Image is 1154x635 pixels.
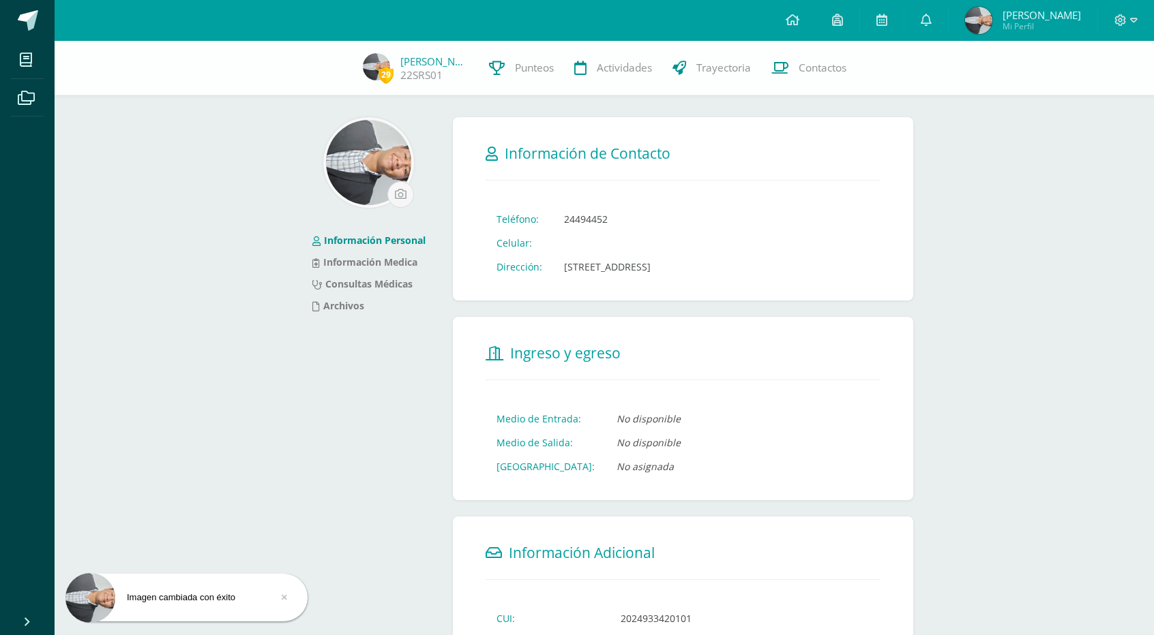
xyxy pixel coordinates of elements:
[486,606,610,630] td: CUI:
[662,41,761,95] a: Trayectoria
[553,255,662,279] td: [STREET_ADDRESS]
[363,53,390,80] img: 35192d7430e2f8764a67b52301501797.png
[617,412,681,425] i: No disponible
[486,407,606,431] td: Medio de Entrada:
[486,454,606,478] td: [GEOGRAPHIC_DATA]:
[761,41,857,95] a: Contactos
[312,234,426,247] a: Información Personal
[312,299,364,312] a: Archivos
[617,460,674,473] i: No asignada
[486,431,606,454] td: Medio de Salida:
[326,120,411,205] img: ef4e3b26a69af7fc73e91bfd462d4ae9.png
[479,41,564,95] a: Punteos
[486,207,553,231] td: Teléfono:
[486,255,553,279] td: Dirección:
[553,207,662,231] td: 24494452
[696,61,751,75] span: Trayectoria
[486,231,553,255] td: Celular:
[65,591,308,604] div: Imagen cambiada con éxito
[965,7,992,34] img: 35192d7430e2f8764a67b52301501797.png
[597,61,652,75] span: Actividades
[617,436,681,449] i: No disponible
[509,543,655,562] span: Información Adicional
[400,55,469,68] a: [PERSON_NAME]
[312,255,417,268] a: Información Medica
[610,606,868,630] td: 2024933420101
[379,66,394,83] span: 29
[1003,20,1081,32] span: Mi Perfil
[564,41,662,95] a: Actividades
[1003,8,1081,22] span: [PERSON_NAME]
[510,343,621,362] span: Ingreso y egreso
[312,277,413,290] a: Consultas Médicas
[505,144,670,163] span: Información de Contacto
[515,61,554,75] span: Punteos
[799,61,846,75] span: Contactos
[400,68,443,82] a: 22SRS01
